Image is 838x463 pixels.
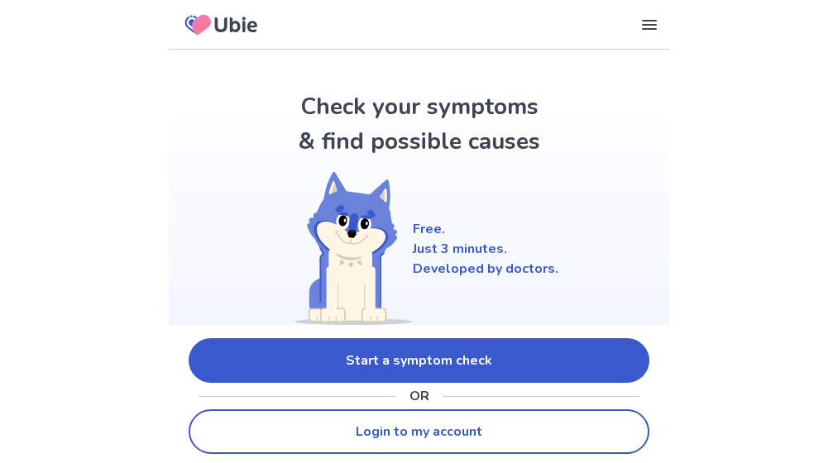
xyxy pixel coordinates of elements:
a: Start a symptom check [189,338,649,383]
p: OR [409,386,429,406]
h1: Check your symptoms & find possible causes [295,89,544,159]
p: Developed by doctors. [413,259,558,279]
p: Just 3 minutes. [413,239,558,259]
img: Shiba (Welcome) [280,172,413,325]
a: Login to my account [189,409,649,454]
p: Free. [413,219,558,239]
